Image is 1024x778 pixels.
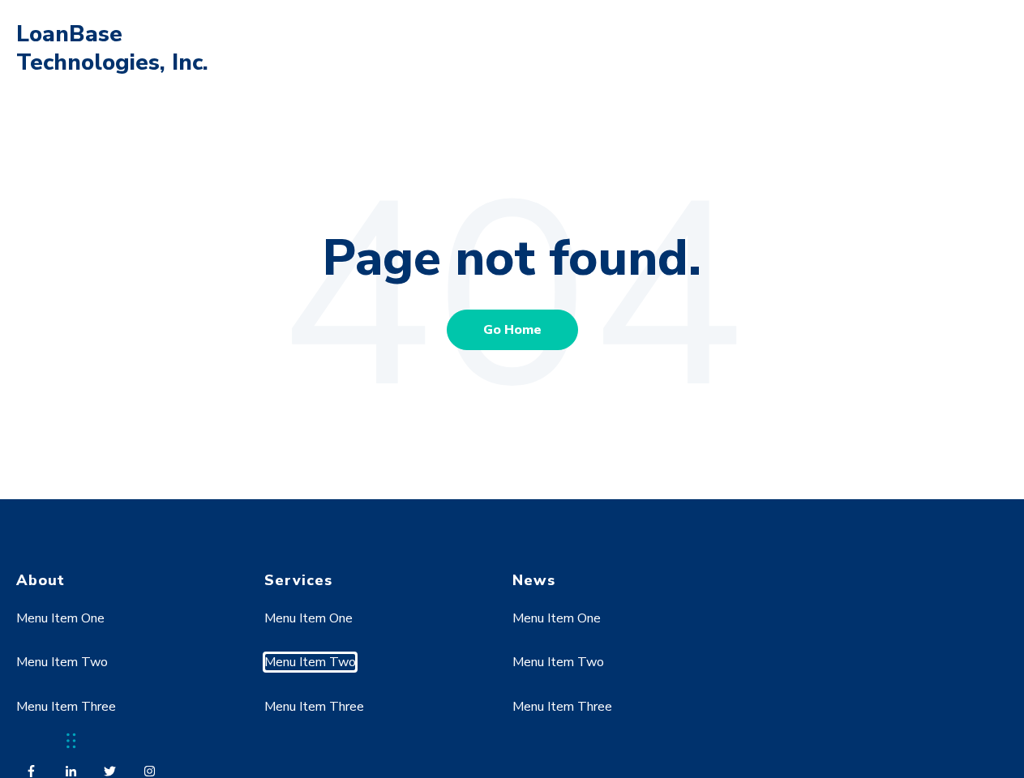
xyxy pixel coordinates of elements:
[16,571,234,590] h4: About
[264,571,482,590] h4: Services
[66,716,76,765] div: Drag
[16,227,1008,290] h1: Page not found.
[264,590,482,754] div: Navigation Menu
[264,653,356,671] a: Menu Item Two
[264,609,353,627] a: Menu Item One
[512,698,612,716] a: Menu Item Three
[447,310,578,350] a: Go Home
[512,571,731,590] h4: News
[16,20,219,77] h1: LoanBase Technologies, Inc.
[512,590,731,754] div: Navigation Menu
[16,653,108,671] a: Menu Item Two
[512,609,601,627] a: Menu Item One
[512,653,604,671] a: Menu Item Two
[16,590,234,754] div: Navigation Menu
[16,698,116,716] a: Menu Item Three
[264,698,364,716] a: Menu Item Three
[16,609,105,627] a: Menu Item One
